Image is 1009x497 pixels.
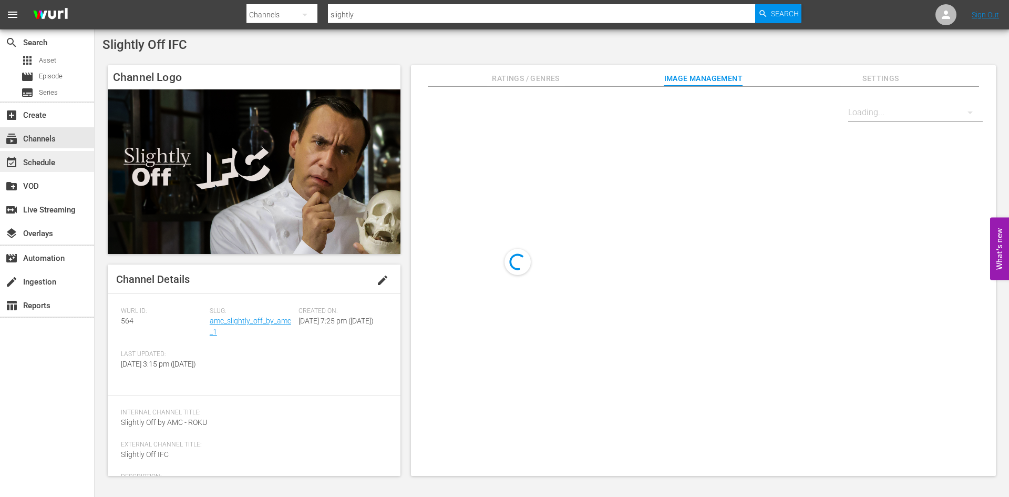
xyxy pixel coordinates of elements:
[39,87,58,98] span: Series
[121,450,169,459] span: Slightly Off IFC
[664,72,743,85] span: Image Management
[121,441,382,449] span: External Channel Title:
[25,3,76,27] img: ans4CAIJ8jUAAAAAAAAAAAAAAAAAAAAAAAAgQb4GAAAAAAAAAAAAAAAAAAAAAAAAJMjXAAAAAAAAAAAAAAAAAAAAAAAAgAT5G...
[5,109,18,121] span: Create
[210,307,293,316] span: Slug:
[5,204,18,216] span: Live Streaming
[108,65,400,89] h4: Channel Logo
[121,409,382,417] span: Internal Channel Title:
[5,252,18,265] span: Automation
[972,11,999,19] a: Sign Out
[841,72,920,85] span: Settings
[121,473,382,481] span: Description:
[771,4,799,23] span: Search
[755,4,801,23] button: Search
[39,71,63,82] span: Episode
[121,317,133,325] span: 564
[21,70,34,83] span: Episode
[5,227,18,240] span: Overlays
[108,89,400,254] img: Slightly Off IFC
[376,274,389,287] span: edit
[121,418,207,427] span: Slightly Off by AMC - ROKU
[5,180,18,192] span: VOD
[298,307,382,316] span: Created On:
[5,36,18,49] span: Search
[5,133,18,145] span: Channels
[5,156,18,169] span: event_available
[21,54,34,67] span: Asset
[39,55,56,66] span: Asset
[21,86,34,99] span: Series
[6,8,19,21] span: menu
[990,217,1009,280] button: Open Feedback Widget
[487,72,565,85] span: Ratings / Genres
[121,360,196,368] span: [DATE] 3:15 pm ([DATE])
[102,37,187,52] span: Slightly Off IFC
[210,317,291,336] a: amc_slightly_off_by_amc_1
[5,299,18,312] span: Reports
[370,268,395,293] button: edit
[5,276,18,288] span: Ingestion
[121,307,204,316] span: Wurl ID:
[116,273,190,286] span: Channel Details
[298,317,374,325] span: [DATE] 7:25 pm ([DATE])
[121,350,204,359] span: Last Updated:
